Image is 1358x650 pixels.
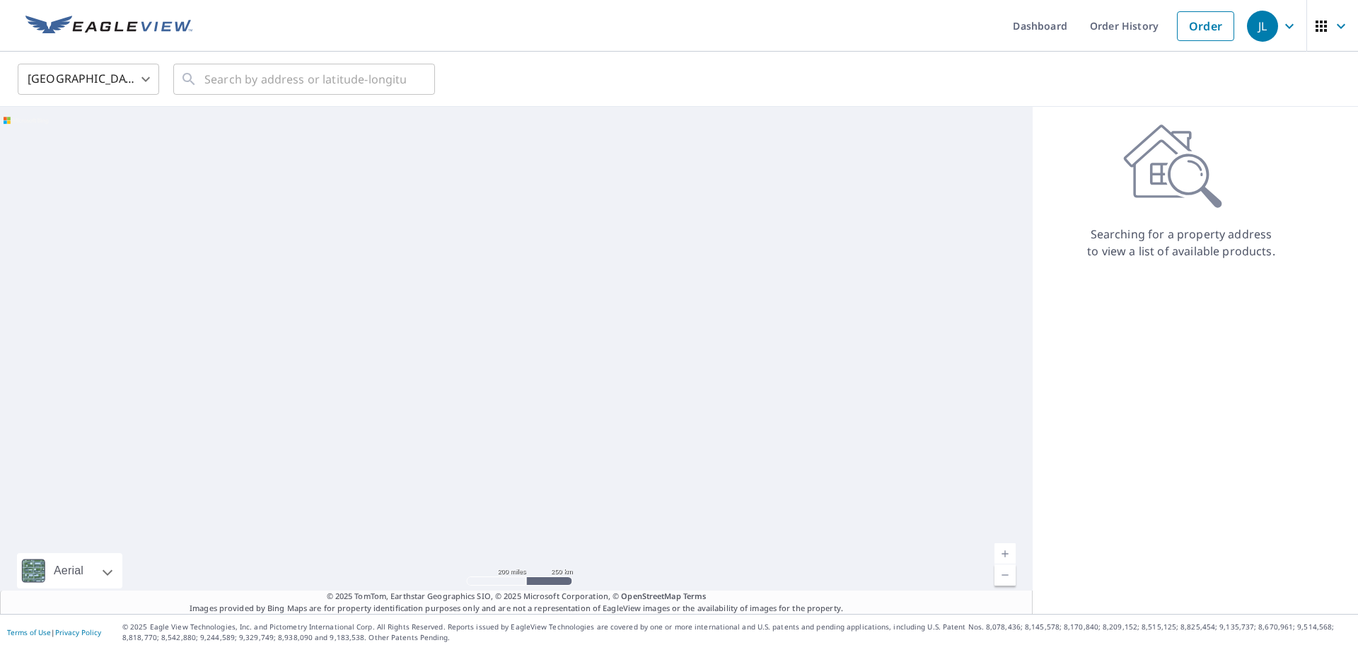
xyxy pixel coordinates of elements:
[204,59,406,99] input: Search by address or latitude-longitude
[994,543,1016,564] a: Current Level 5, Zoom In
[621,591,680,601] a: OpenStreetMap
[18,59,159,99] div: [GEOGRAPHIC_DATA]
[55,627,101,637] a: Privacy Policy
[7,627,51,637] a: Terms of Use
[122,622,1351,643] p: © 2025 Eagle View Technologies, Inc. and Pictometry International Corp. All Rights Reserved. Repo...
[683,591,707,601] a: Terms
[25,16,192,37] img: EV Logo
[994,564,1016,586] a: Current Level 5, Zoom Out
[17,553,122,588] div: Aerial
[327,591,707,603] span: © 2025 TomTom, Earthstar Geographics SIO, © 2025 Microsoft Corporation, ©
[7,628,101,637] p: |
[1086,226,1276,260] p: Searching for a property address to view a list of available products.
[1177,11,1234,41] a: Order
[1247,11,1278,42] div: JL
[50,553,88,588] div: Aerial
